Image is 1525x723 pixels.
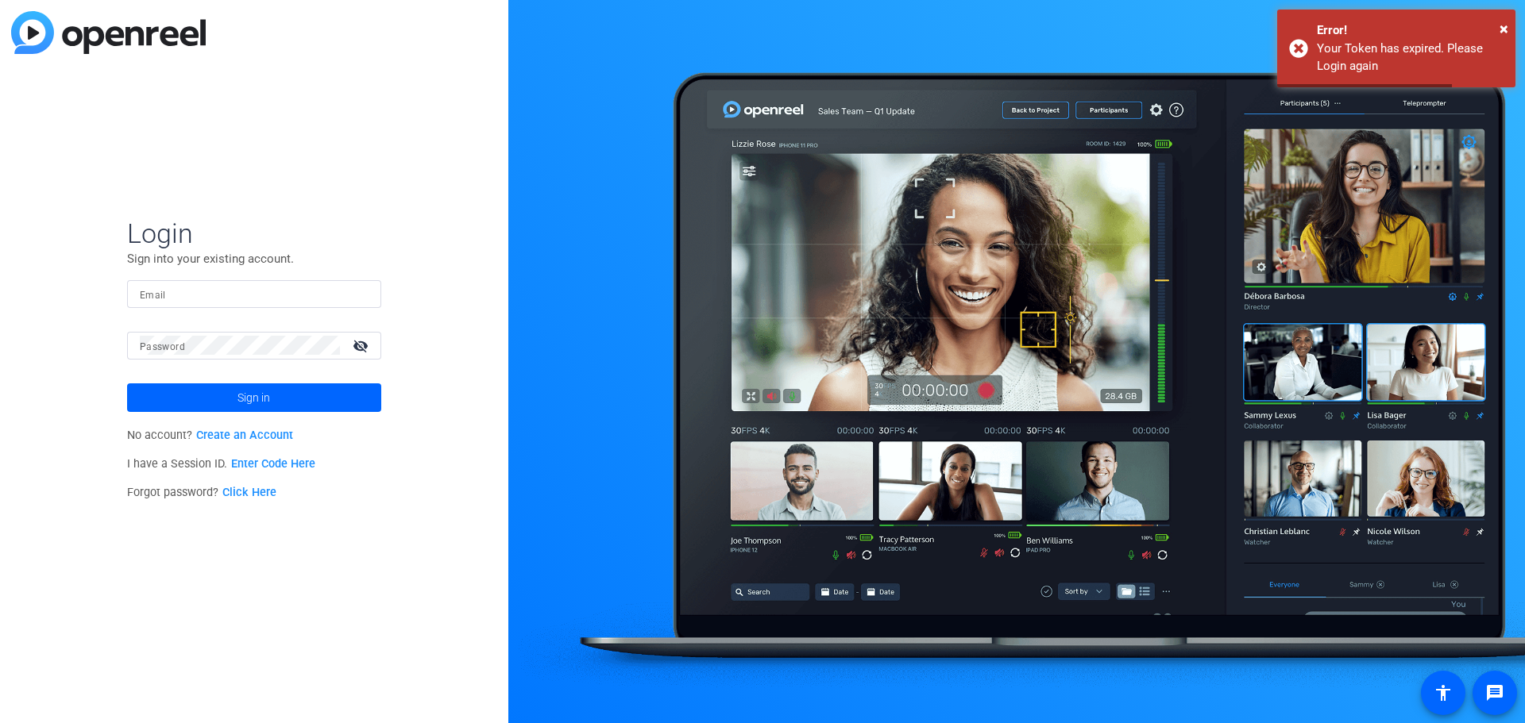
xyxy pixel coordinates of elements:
span: Forgot password? [127,486,276,499]
a: Enter Code Here [231,457,315,471]
mat-label: Email [140,290,166,301]
div: Error! [1317,21,1504,40]
span: No account? [127,429,293,442]
mat-icon: visibility_off [343,334,381,357]
span: × [1500,19,1508,38]
a: Click Here [222,486,276,499]
mat-icon: message [1485,683,1504,702]
button: Sign in [127,383,381,412]
img: blue-gradient.svg [11,11,206,54]
p: Sign into your existing account. [127,250,381,267]
span: Sign in [237,378,270,417]
a: Create an Account [196,429,293,442]
button: Close [1500,17,1508,40]
span: I have a Session ID. [127,457,315,471]
mat-label: Password [140,341,185,352]
span: Login [127,217,381,250]
input: Enter Email Address [140,284,369,303]
div: Your Token has expired. Please Login again [1317,40,1504,75]
mat-icon: accessibility [1434,683,1453,702]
